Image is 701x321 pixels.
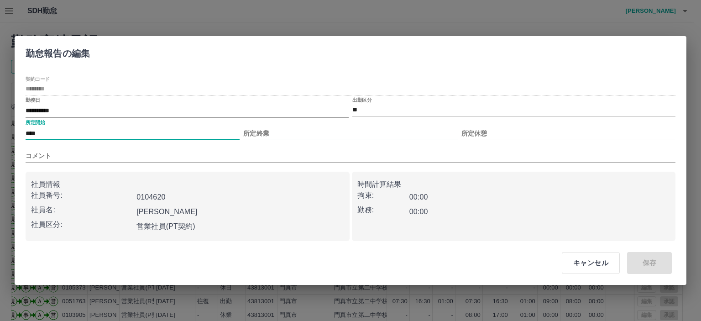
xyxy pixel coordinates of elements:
[136,208,198,216] b: [PERSON_NAME]
[357,179,670,190] p: 時間計算結果
[357,205,409,216] p: 勤務:
[26,96,40,103] label: 勤務日
[136,193,165,201] b: 0104620
[26,119,45,126] label: 所定開始
[357,190,409,201] p: 拘束:
[409,193,428,201] b: 00:00
[409,208,428,216] b: 00:00
[562,252,620,274] button: キャンセル
[26,75,50,82] label: 契約コード
[31,190,133,201] p: 社員番号:
[31,179,344,190] p: 社員情報
[15,36,101,67] h2: 勤怠報告の編集
[136,222,195,230] b: 営業社員(PT契約)
[31,219,133,230] p: 社員区分:
[352,96,371,103] label: 出勤区分
[31,205,133,216] p: 社員名:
